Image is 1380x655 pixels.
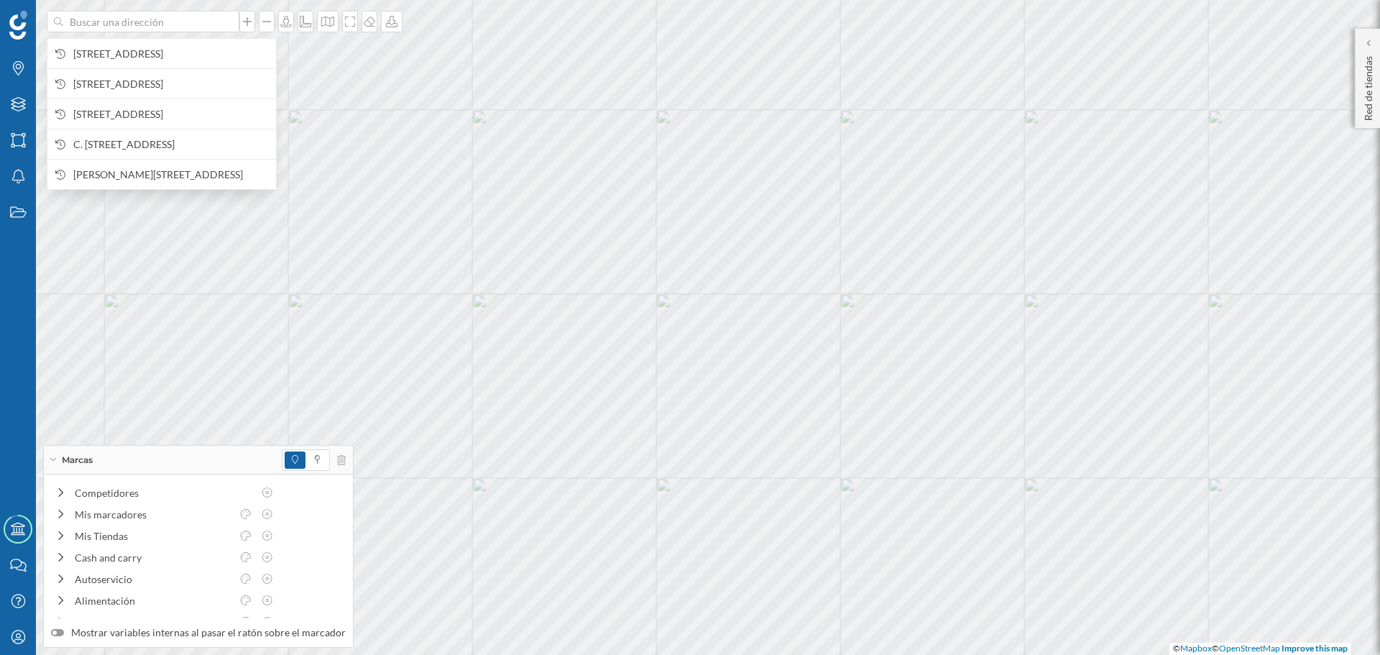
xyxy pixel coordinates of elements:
[75,528,231,544] div: Mis Tiendas
[75,593,231,608] div: Alimentación
[1219,643,1280,654] a: OpenStreetMap
[73,47,269,61] span: [STREET_ADDRESS]
[73,168,269,182] span: [PERSON_NAME][STREET_ADDRESS]
[1282,643,1348,654] a: Improve this map
[75,572,231,587] div: Autoservicio
[1180,643,1212,654] a: Mapbox
[9,11,27,40] img: Geoblink Logo
[75,507,231,522] div: Mis marcadores
[73,77,269,91] span: [STREET_ADDRESS]
[75,615,231,630] div: Hipermercados
[73,107,269,122] span: [STREET_ADDRESS]
[62,454,93,467] span: Marcas
[75,550,231,565] div: Cash and carry
[1361,50,1376,121] p: Red de tiendas
[51,626,346,640] label: Mostrar variables internas al pasar el ratón sobre el marcador
[75,485,253,500] div: Competidores
[73,137,269,152] span: C. [STREET_ADDRESS]
[1169,643,1351,655] div: © ©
